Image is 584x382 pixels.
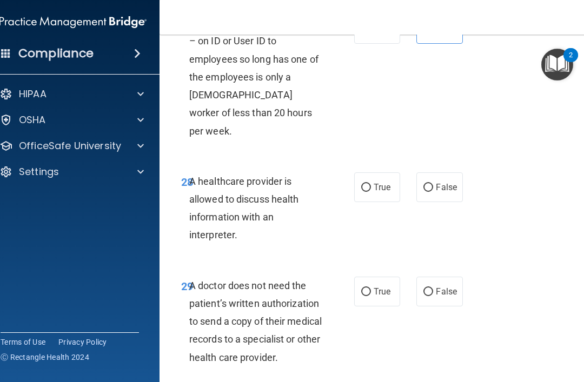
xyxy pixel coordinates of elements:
[1,337,45,347] a: Terms of Use
[569,55,573,69] div: 2
[19,139,121,152] p: OfficeSafe University
[361,288,371,296] input: True
[397,323,571,366] iframe: Drift Widget Chat Controller
[19,113,46,126] p: OSHA
[361,184,371,192] input: True
[18,46,94,61] h4: Compliance
[423,184,433,192] input: False
[1,352,89,363] span: Ⓒ Rectangle Health 2024
[436,286,457,297] span: False
[181,280,193,293] span: 29
[189,176,299,241] span: A healthcare provider is allowed to discuss health information with an interpreter.
[19,88,47,100] p: HIPAA
[58,337,107,347] a: Privacy Policy
[374,182,390,192] span: True
[541,49,573,81] button: Open Resource Center, 2 new notifications
[19,165,59,178] p: Settings
[189,280,322,363] span: A doctor does not need the patient’s written authorization to send a copy of their medical record...
[374,286,390,297] span: True
[436,182,457,192] span: False
[189,17,318,136] span: You may assign the same log – on ID or User ID to employees so long has one of the employees is o...
[181,176,193,189] span: 28
[423,288,433,296] input: False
